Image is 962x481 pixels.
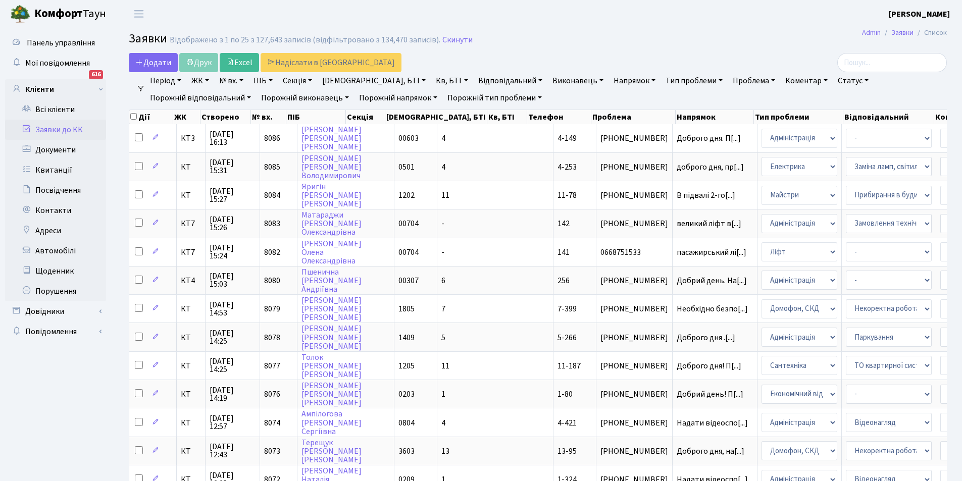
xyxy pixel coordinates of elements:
span: 0203 [398,389,415,400]
span: [DATE] 15:24 [210,244,256,260]
span: 0501 [398,162,415,173]
span: Панель управління [27,37,95,48]
span: 11 [441,190,449,201]
span: [DATE] 15:31 [210,158,256,175]
a: [PERSON_NAME][PERSON_NAME][PERSON_NAME] [301,124,362,152]
span: - [441,247,444,258]
li: Список [914,27,947,38]
div: Відображено з 1 по 25 з 127,643 записів (відфільтровано з 134,470 записів). [170,35,440,45]
span: 8082 [264,247,280,258]
th: Тип проблеми [754,110,843,124]
span: В підвалі 2-го[...] [677,190,735,201]
a: Проблема [729,72,779,89]
span: 6 [441,275,445,286]
span: 8078 [264,332,280,343]
span: 8076 [264,389,280,400]
span: 8079 [264,303,280,314]
span: КТ [181,305,201,313]
span: [PHONE_NUMBER] [600,419,668,427]
span: [DATE] 15:27 [210,187,256,203]
span: КТ [181,163,201,171]
span: [PHONE_NUMBER] [600,305,668,313]
a: Клієнти [5,79,106,99]
span: 4 [441,133,445,144]
a: Напрямок [610,72,660,89]
span: КТ [181,191,201,199]
button: Переключити навігацію [126,6,151,22]
a: Матараджи[PERSON_NAME]Олександрівна [301,209,362,238]
th: № вх. [251,110,286,124]
th: Кв, БТІ [487,110,527,124]
a: Статус [834,72,873,89]
a: № вх. [215,72,247,89]
a: Посвідчення [5,180,106,200]
a: Повідомлення [5,322,106,342]
input: Пошук... [837,53,947,72]
span: 141 [558,247,570,258]
span: 8084 [264,190,280,201]
span: [PHONE_NUMBER] [600,277,668,285]
span: КТ [181,447,201,455]
a: Заявки до КК [5,120,106,140]
span: Таун [34,6,106,23]
span: - [441,218,444,229]
a: Excel [220,53,259,72]
span: Добрий день. На[...] [677,275,747,286]
span: 5 [441,332,445,343]
span: [PHONE_NUMBER] [600,362,668,370]
th: Відповідальний [843,110,934,124]
span: 00704 [398,218,419,229]
a: Щоденник [5,261,106,281]
span: 11-187 [558,360,581,371]
span: 8085 [264,162,280,173]
span: Необхідно безпо[...] [677,303,748,314]
span: доброго дня, пр[...] [677,162,744,173]
span: Доброго дня .[...] [677,332,735,343]
span: Добрий день! П[...] [677,389,743,400]
a: Кв, БТІ [432,72,472,89]
span: КТ [181,390,201,398]
span: Заявки [129,30,167,47]
span: 0804 [398,417,415,429]
span: Надати відеоспо[...] [677,417,748,429]
span: [DATE] 14:19 [210,386,256,402]
a: Довідники [5,301,106,322]
span: 1-80 [558,389,573,400]
span: 3603 [398,446,415,457]
a: Додати [129,53,178,72]
a: Порожній напрямок [355,89,441,106]
span: [PHONE_NUMBER] [600,220,668,228]
span: 142 [558,218,570,229]
a: Адреси [5,221,106,241]
th: Секція [346,110,386,124]
a: [PERSON_NAME][PERSON_NAME]Володимирович [301,153,362,181]
a: Порожній тип проблеми [443,89,546,106]
nav: breadcrumb [847,22,962,43]
span: 4 [441,162,445,173]
a: Порушення [5,281,106,301]
a: Автомобілі [5,241,106,261]
a: Відповідальний [474,72,546,89]
span: великий ліфт в[...] [677,218,741,229]
span: 11 [441,360,449,371]
a: [PERSON_NAME]ОленаОлександрівна [301,238,362,266]
span: 256 [558,275,570,286]
span: 8073 [264,446,280,457]
a: Тип проблеми [662,72,727,89]
th: [DEMOGRAPHIC_DATA], БТІ [385,110,487,124]
span: Мої повідомлення [25,58,90,69]
th: Напрямок [676,110,754,124]
span: [DATE] 16:13 [210,130,256,146]
th: ПІБ [286,110,346,124]
a: [PERSON_NAME][PERSON_NAME][PERSON_NAME] [301,295,362,323]
span: 1409 [398,332,415,343]
a: Всі клієнти [5,99,106,120]
span: [PHONE_NUMBER] [600,134,668,142]
th: ЖК [173,110,200,124]
a: Секція [279,72,316,89]
span: [DATE] 14:25 [210,329,256,345]
a: Пшенична[PERSON_NAME]Андріївна [301,266,362,295]
span: [DATE] 15:26 [210,216,256,232]
b: Комфорт [34,6,83,22]
span: [DATE] 14:53 [210,301,256,317]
